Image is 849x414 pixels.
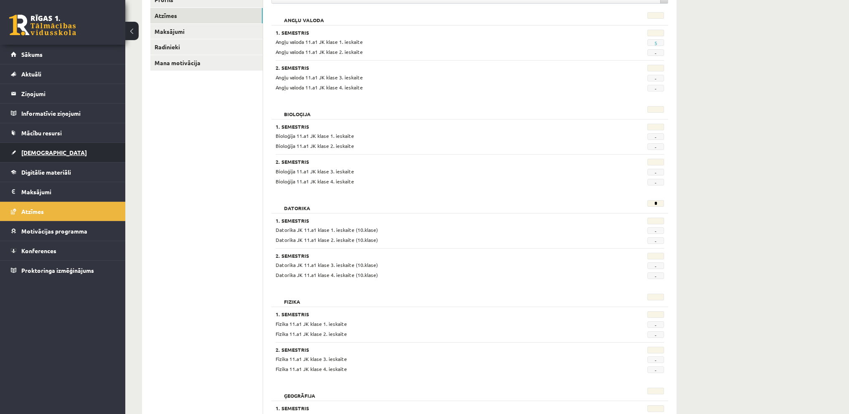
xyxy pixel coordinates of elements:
[11,182,115,201] a: Maksājumi
[647,331,664,338] span: -
[276,12,332,20] h2: Angļu valoda
[276,405,597,411] h3: 1. Semestris
[11,261,115,280] a: Proktoringa izmēģinājums
[647,49,664,56] span: -
[21,247,56,254] span: Konferences
[21,51,43,58] span: Sākums
[11,241,115,260] a: Konferences
[647,321,664,328] span: -
[276,272,378,278] span: Datorika JK 11.a1 klase 4. ieskaite (10.klase)
[276,48,363,55] span: Angļu valoda 11.a1 JK klase 2. ieskaite
[276,65,597,71] h3: 2. Semestris
[21,84,115,103] legend: Ziņojumi
[276,218,597,224] h3: 1. Semestris
[276,124,597,130] h3: 1. Semestris
[647,179,664,185] span: -
[150,55,263,71] a: Mana motivācija
[276,74,363,81] span: Angļu valoda 11.a1 JK klase 3. ieskaite
[276,262,378,268] span: Datorika JK 11.a1 klase 3. ieskaite (10.klase)
[11,45,115,64] a: Sākums
[21,227,87,235] span: Motivācijas programma
[276,347,597,353] h3: 2. Semestris
[21,168,71,176] span: Digitālie materiāli
[647,227,664,234] span: -
[647,75,664,81] span: -
[647,133,664,140] span: -
[647,272,664,279] span: -
[647,143,664,150] span: -
[647,356,664,363] span: -
[276,159,597,165] h3: 2. Semestris
[276,200,319,208] h2: Datorika
[276,84,363,91] span: Angļu valoda 11.a1 JK klase 4. ieskaite
[647,85,664,91] span: -
[21,267,94,274] span: Proktoringa izmēģinājums
[21,104,115,123] legend: Informatīvie ziņojumi
[11,104,115,123] a: Informatīvie ziņojumi
[21,129,62,137] span: Mācību resursi
[276,236,378,243] span: Datorika JK 11.a1 klase 2. ieskaite (10.klase)
[276,30,597,36] h3: 1. Semestris
[11,143,115,162] a: [DEMOGRAPHIC_DATA]
[276,330,347,337] span: Fizika 11.a1 JK klase 2. ieskaite
[9,15,76,36] a: Rīgas 1. Tālmācības vidusskola
[654,40,657,46] a: 5
[11,202,115,221] a: Atzīmes
[276,320,347,327] span: Fizika 11.a1 JK klase 1. ieskaite
[11,84,115,103] a: Ziņojumi
[276,168,354,175] span: Bioloģija 11.a1 JK klase 3. ieskaite
[150,24,263,39] a: Maksājumi
[11,123,115,142] a: Mācību resursi
[647,237,664,244] span: -
[21,208,44,215] span: Atzīmes
[276,311,597,317] h3: 1. Semestris
[21,70,41,78] span: Aktuāli
[276,294,309,302] h2: Fizika
[276,38,363,45] span: Angļu valoda 11.a1 JK klase 1. ieskaite
[276,388,324,396] h2: Ģeogrāfija
[21,149,87,156] span: [DEMOGRAPHIC_DATA]
[150,8,263,23] a: Atzīmes
[11,163,115,182] a: Digitālie materiāli
[11,221,115,241] a: Motivācijas programma
[276,178,354,185] span: Bioloģija 11.a1 JK klase 4. ieskaite
[647,366,664,373] span: -
[276,366,347,372] span: Fizika 11.a1 JK klase 4. ieskaite
[21,182,115,201] legend: Maksājumi
[11,64,115,84] a: Aktuāli
[276,226,378,233] span: Datorika JK 11.a1 klase 1. ieskaite (10.klase)
[276,253,597,259] h3: 2. Semestris
[276,132,354,139] span: Bioloģija 11.a1 JK klase 1. ieskaite
[647,262,664,269] span: -
[276,356,347,362] span: Fizika 11.a1 JK klase 3. ieskaite
[276,142,354,149] span: Bioloģija 11.a1 JK klase 2. ieskaite
[647,169,664,175] span: -
[150,39,263,55] a: Radinieki
[276,106,319,114] h2: Bioloģija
